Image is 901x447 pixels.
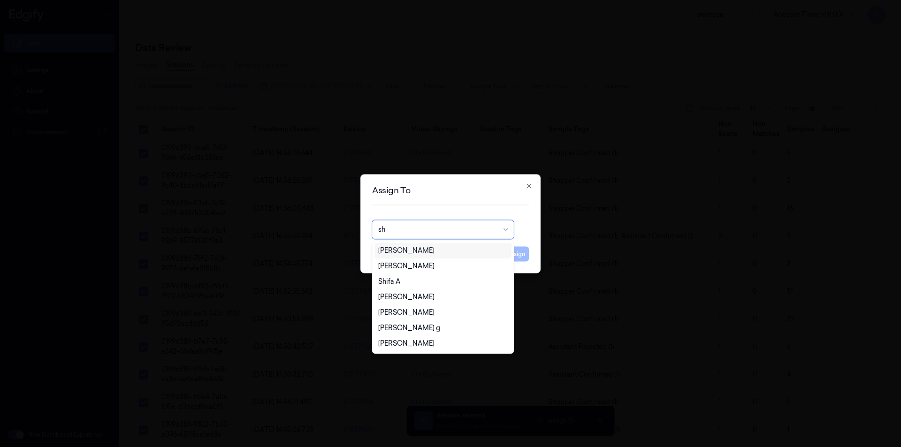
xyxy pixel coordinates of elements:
div: [PERSON_NAME] [378,261,435,271]
div: [PERSON_NAME] [378,246,435,256]
div: [PERSON_NAME] [378,292,435,302]
div: Shifa A [378,277,400,287]
div: [PERSON_NAME] g [378,323,440,333]
div: [PERSON_NAME] [378,339,435,349]
h2: Assign To [372,186,529,194]
div: [PERSON_NAME] [378,308,435,318]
